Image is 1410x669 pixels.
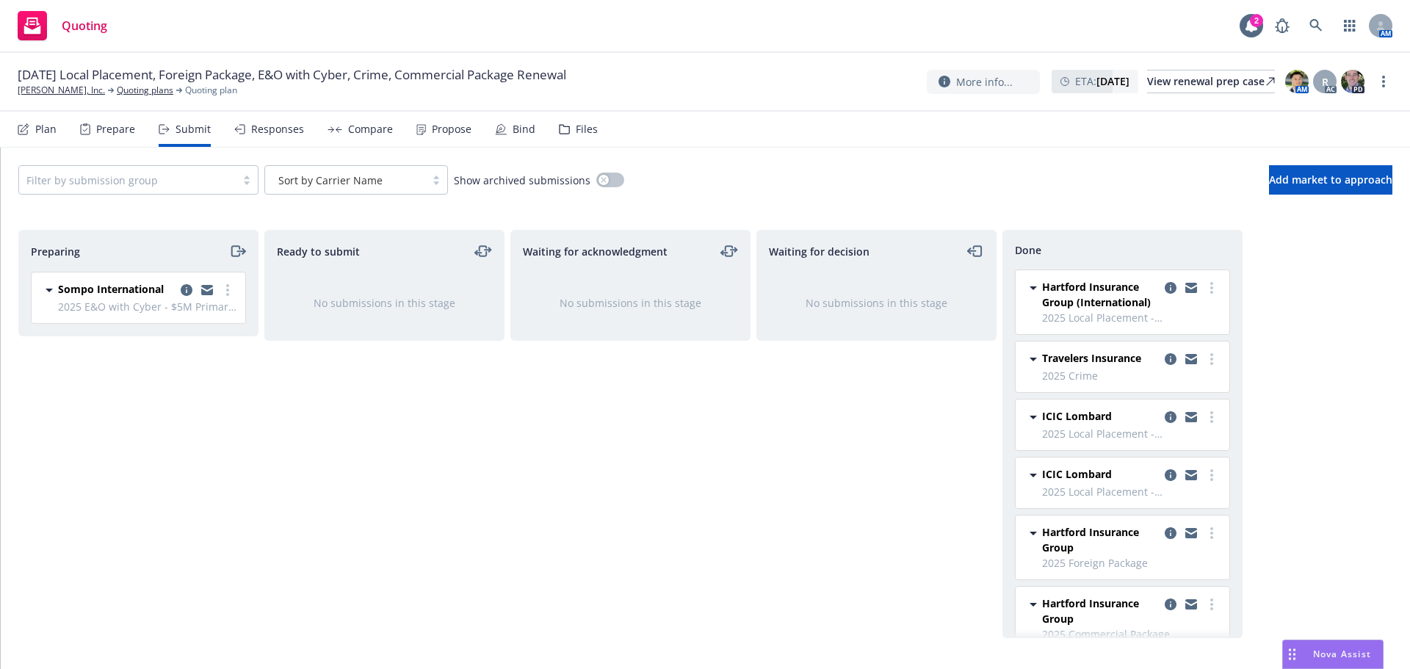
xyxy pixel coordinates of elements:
a: more [1203,466,1221,484]
span: Waiting for acknowledgment [523,244,668,259]
span: ICIC Lombard [1042,466,1112,482]
a: more [1203,524,1221,542]
div: Responses [251,123,304,135]
span: Hartford Insurance Group (International) [1042,279,1159,310]
span: Add market to approach [1269,173,1392,187]
a: moveLeftRight [720,242,738,260]
a: Search [1301,11,1331,40]
span: Show archived submissions [454,173,590,188]
span: Sompo International [58,281,164,297]
div: 2 [1250,14,1263,27]
a: copy logging email [1162,466,1179,484]
div: No submissions in this stage [781,295,972,311]
a: copy logging email [1162,596,1179,613]
a: more [1203,350,1221,368]
a: copy logging email [1162,350,1179,368]
div: Drag to move [1283,640,1301,668]
div: Submit [176,123,211,135]
a: copy logging email [1162,524,1179,542]
div: Files [576,123,598,135]
a: more [219,281,236,299]
div: Prepare [96,123,135,135]
div: Bind [513,123,535,135]
strong: [DATE] [1096,74,1129,88]
a: Quoting [12,5,113,46]
a: copy logging email [1162,408,1179,426]
span: 2025 Crime [1042,368,1221,383]
a: copy logging email [1182,350,1200,368]
a: Quoting plans [117,84,173,97]
span: ICIC Lombard [1042,408,1112,424]
a: copy logging email [1182,466,1200,484]
a: [PERSON_NAME], Inc. [18,84,105,97]
span: More info... [956,74,1013,90]
span: Sort by Carrier Name [272,173,418,188]
img: photo [1285,70,1309,93]
a: more [1203,408,1221,426]
span: Ready to submit [277,244,360,259]
a: copy logging email [1162,279,1179,297]
span: Travelers Insurance [1042,350,1141,366]
a: more [1203,596,1221,613]
a: Switch app [1335,11,1364,40]
span: Waiting for decision [769,244,869,259]
span: Quoting plan [185,84,237,97]
span: 2025 Local Placement - [GEOGRAPHIC_DATA] GL [1042,484,1221,499]
span: Done [1015,242,1041,258]
a: moveLeft [966,242,984,260]
a: more [1375,73,1392,90]
a: View renewal prep case [1147,70,1275,93]
img: photo [1341,70,1364,93]
span: R [1322,74,1328,90]
span: [DATE] Local Placement, Foreign Package, E&O with Cyber, Crime, Commercial Package Renewal [18,66,566,84]
div: No submissions in this stage [289,295,480,311]
a: more [1203,279,1221,297]
span: 2025 Local Placement - [GEOGRAPHIC_DATA] Workers Comp/EL [1042,426,1221,441]
a: moveLeftRight [474,242,492,260]
button: Add market to approach [1269,165,1392,195]
div: No submissions in this stage [535,295,726,311]
span: 2025 Local Placement - [GEOGRAPHIC_DATA] GL/[GEOGRAPHIC_DATA] [1042,310,1221,325]
span: ETA : [1075,73,1129,89]
span: 2025 E&O with Cyber - $5M Primary Limit [58,299,236,314]
span: Quoting [62,20,107,32]
span: Nova Assist [1313,648,1371,660]
span: Sort by Carrier Name [278,173,383,188]
a: copy logging email [1182,408,1200,426]
a: moveRight [228,242,246,260]
span: Preparing [31,244,80,259]
a: copy logging email [198,281,216,299]
div: Propose [432,123,471,135]
button: Nova Assist [1282,640,1384,669]
div: Plan [35,123,57,135]
button: More info... [927,70,1040,94]
a: Report a Bug [1268,11,1297,40]
div: Compare [348,123,393,135]
span: Hartford Insurance Group [1042,596,1159,626]
a: copy logging email [1182,279,1200,297]
a: copy logging email [178,281,195,299]
span: 2025 Commercial Package [1042,626,1221,642]
span: Hartford Insurance Group [1042,524,1159,555]
a: copy logging email [1182,596,1200,613]
a: copy logging email [1182,524,1200,542]
div: View renewal prep case [1147,70,1275,93]
span: 2025 Foreign Package [1042,555,1221,571]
